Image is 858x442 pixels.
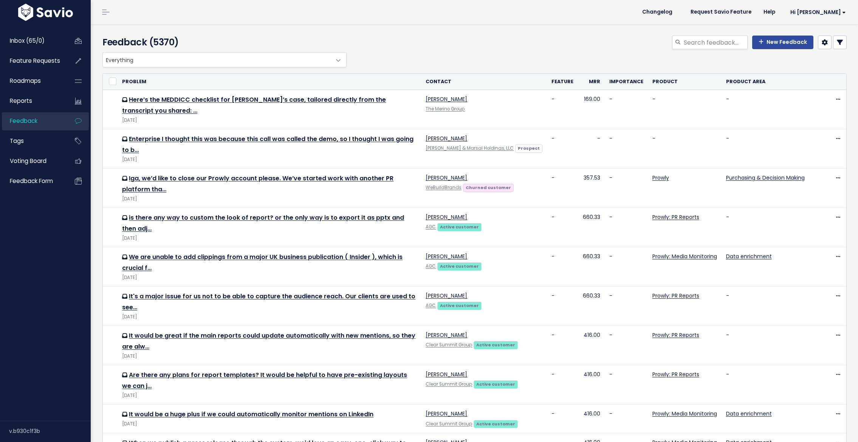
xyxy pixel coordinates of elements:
[426,421,472,427] a: Clear Summit Group
[122,195,417,203] div: [DATE]
[683,36,748,49] input: Search feedback...
[426,331,467,339] a: [PERSON_NAME]
[10,177,53,185] span: Feedback form
[2,112,63,130] a: Feedback
[2,32,63,50] a: Inbox (65/0)
[476,381,515,387] strong: Active customer
[16,4,75,21] img: logo-white.9d6f32f41409.svg
[421,74,547,90] th: Contact
[474,420,517,427] a: Active customer
[476,421,515,427] strong: Active customer
[437,301,481,309] a: Active customer
[652,371,699,378] a: Prowly: PR Reports
[426,410,467,417] a: [PERSON_NAME]
[426,185,462,191] a: WeBuildBrands
[122,392,417,400] div: [DATE]
[605,405,648,433] td: -
[726,174,805,181] a: Purchasing & Decision Making
[726,253,772,260] a: Data enrichment
[605,365,648,405] td: -
[440,302,479,309] strong: Active customer
[547,287,578,326] td: -
[578,208,605,247] td: 660.33
[10,137,24,145] span: Tags
[578,129,605,169] td: -
[118,74,421,90] th: Problem
[578,247,605,287] td: 660.33
[685,6,757,18] a: Request Savio Feature
[790,9,846,15] span: Hi [PERSON_NAME]
[547,74,578,90] th: Feature
[426,135,467,142] a: [PERSON_NAME]
[722,365,809,405] td: -
[722,208,809,247] td: -
[547,169,578,208] td: -
[122,292,415,312] a: It's a major issue for us not to be able to capture the audience reach. Our clients are used to see…
[547,208,578,247] td: -
[652,253,717,260] a: Prowly: Media Monitoring
[642,9,672,15] span: Changelog
[437,223,481,230] a: Active customer
[122,331,415,351] a: It would be great if the main reports could update automatically with new mentions, so they are alw…
[652,174,669,181] a: Prowly
[757,6,781,18] a: Help
[122,420,417,428] div: [DATE]
[547,326,578,365] td: -
[122,156,417,164] div: [DATE]
[648,90,722,129] td: -
[122,253,403,272] a: We are unable to add clippings from a major UK business publication ( Insider ), which is crucial f…
[605,169,648,208] td: -
[466,185,511,191] strong: Churned customer
[515,144,542,152] a: Prospect
[463,183,513,191] a: Churned customer
[722,287,809,326] td: -
[10,57,60,65] span: Feature Requests
[578,365,605,405] td: 416.00
[605,129,648,169] td: -
[2,52,63,70] a: Feature Requests
[426,145,514,151] a: [PERSON_NAME] & Marsal Holdings, LLC
[605,208,648,247] td: -
[426,106,465,112] a: The Merino Group
[437,262,481,270] a: Active customer
[547,365,578,405] td: -
[122,213,404,233] a: is there any way to custom the look of report? or the only way is to export it as pptx and then adj…
[578,74,605,90] th: Mrr
[605,74,648,90] th: Importance
[426,292,467,299] a: [PERSON_NAME]
[102,52,347,67] span: Everything
[10,37,45,45] span: Inbox (65/0)
[2,172,63,190] a: Feedback form
[652,213,699,221] a: Prowly: PR Reports
[426,342,472,348] a: Clear Summit Group
[426,95,467,103] a: [PERSON_NAME]
[726,410,772,417] a: Data enrichment
[722,326,809,365] td: -
[122,174,393,194] a: Iga, we’d like to close our Prowly account please. We’ve started work with another PR platform tha…
[2,152,63,170] a: Voting Board
[605,287,648,326] td: -
[2,132,63,150] a: Tags
[426,302,436,309] a: AGC
[122,352,417,360] div: [DATE]
[426,253,467,260] a: [PERSON_NAME]
[122,274,417,282] div: [DATE]
[426,371,467,378] a: [PERSON_NAME]
[426,381,472,387] a: Clear Summit Group
[605,90,648,129] td: -
[578,287,605,326] td: 660.33
[2,92,63,110] a: Reports
[426,174,467,181] a: [PERSON_NAME]
[103,53,331,67] span: Everything
[722,129,809,169] td: -
[10,77,41,85] span: Roadmaps
[518,145,540,151] strong: Prospect
[781,6,852,18] a: Hi [PERSON_NAME]
[10,157,46,165] span: Voting Board
[648,129,722,169] td: -
[578,326,605,365] td: 416.00
[722,74,809,90] th: Product Area
[652,410,717,417] a: Prowly: Media Monitoring
[605,247,648,287] td: -
[122,135,414,154] a: Enterprise I thought this was because this call was called the demo, so I thought I was going to b…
